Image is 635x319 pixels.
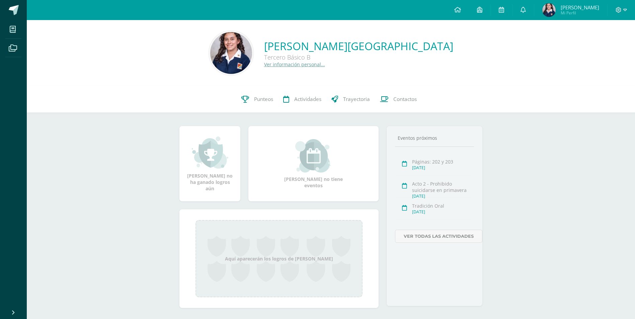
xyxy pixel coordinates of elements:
a: Punteos [236,86,278,113]
div: Aquí aparecerán los logros de [PERSON_NAME] [195,220,363,297]
span: Punteos [254,96,273,103]
img: c70b3e6c484f2ffd39c48b0eb2f83a73.png [210,32,252,74]
span: Mi Perfil [561,10,599,16]
div: Tradición Oral [412,203,472,209]
div: [PERSON_NAME] no tiene eventos [280,139,347,189]
span: Trayectoria [343,96,370,103]
img: 6f19f43b5558f9b1ab07b2ac06e10c30.png [542,3,556,17]
img: event_small.png [295,139,332,173]
a: Ver información personal... [264,61,325,68]
div: Acto 2 - Prohibido suicidarse en primavera [412,181,472,193]
span: [PERSON_NAME] [561,4,599,11]
a: Actividades [278,86,326,113]
div: [DATE] [412,193,472,199]
div: Páginas: 202 y 203 [412,158,472,165]
span: Actividades [294,96,321,103]
div: [PERSON_NAME] no ha ganado logros aún [186,136,234,192]
a: Trayectoria [326,86,375,113]
div: [DATE] [412,209,472,215]
img: achievement_small.png [192,136,228,169]
div: Tercero Básico B [264,53,453,61]
a: [PERSON_NAME][GEOGRAPHIC_DATA] [264,39,453,53]
span: Contactos [393,96,417,103]
div: [DATE] [412,165,472,171]
a: Ver todas las actividades [395,230,482,243]
a: Contactos [375,86,422,113]
div: Eventos próximos [395,135,474,141]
